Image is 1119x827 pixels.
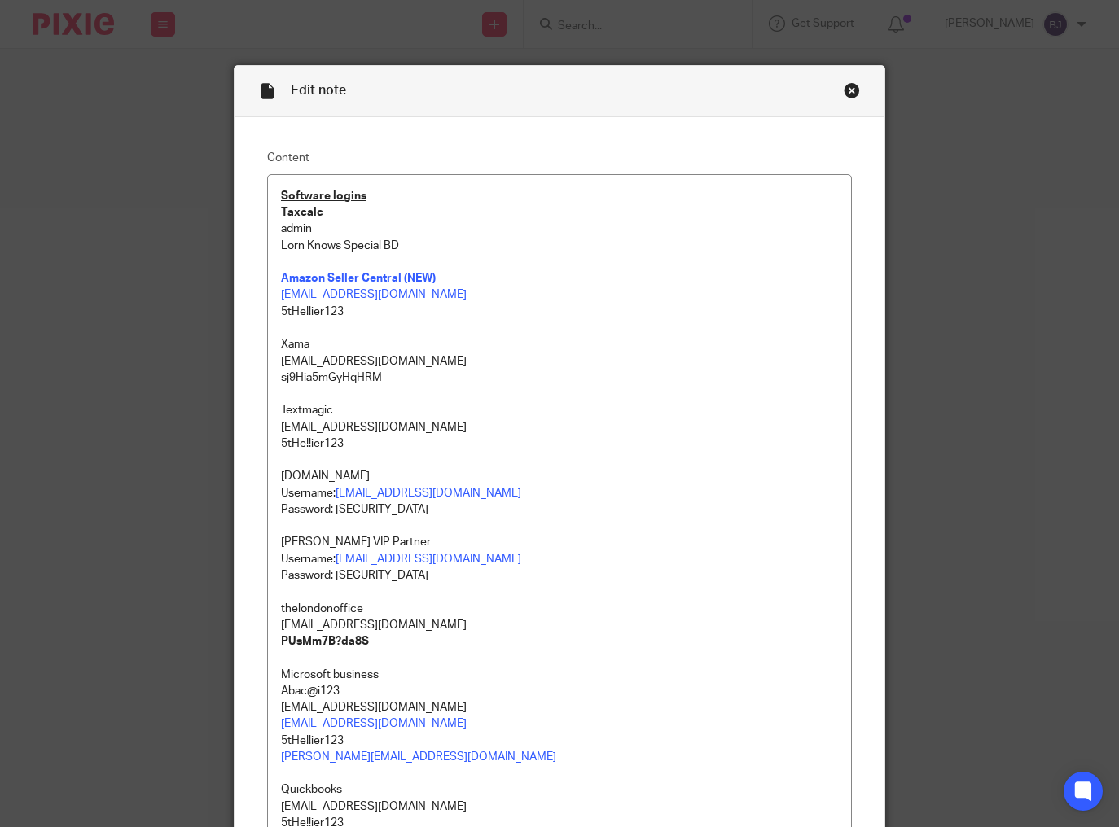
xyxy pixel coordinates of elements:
[281,551,838,567] p: Username:
[281,468,838,484] p: [DOMAIN_NAME]
[291,84,346,97] span: Edit note
[281,751,556,763] a: [PERSON_NAME][EMAIL_ADDRESS][DOMAIN_NAME]
[281,304,838,320] p: 5tHe!!ier123
[281,733,838,749] p: 5tHe!!ier123
[281,273,436,284] a: Amazon Seller Central (NEW)
[281,402,838,418] p: Textmagic
[281,781,838,798] p: Quickbooks
[281,336,838,352] p: Xama
[281,667,838,683] p: Microsoft business
[281,617,838,633] p: [EMAIL_ADDRESS][DOMAIN_NAME]
[267,150,852,166] label: Content
[281,485,838,501] p: Username:
[281,435,838,452] p: 5tHe!!ier123
[281,419,838,435] p: [EMAIL_ADDRESS][DOMAIN_NAME]
[281,221,838,237] p: admin
[281,238,838,287] p: Lorn Knows Special BD
[281,289,467,300] a: [EMAIL_ADDRESS][DOMAIN_NAME]
[281,353,838,370] p: [EMAIL_ADDRESS][DOMAIN_NAME]
[281,534,838,550] p: [PERSON_NAME] VIP Partner
[281,601,838,617] p: thelondonoffice
[281,699,838,715] p: [EMAIL_ADDRESS][DOMAIN_NAME]
[281,501,838,518] p: Password: [SECURITY_DATA]
[281,567,838,584] p: Password: [SECURITY_DATA]
[281,190,366,218] u: Software logins Taxcalc
[281,799,838,815] p: [EMAIL_ADDRESS][DOMAIN_NAME]
[281,683,838,699] p: Abac@i123
[281,636,369,647] strong: PUsMm7B?da8S
[336,488,521,499] a: [EMAIL_ADDRESS][DOMAIN_NAME]
[281,370,838,386] p: sj9Hia5mGyHqHRM
[844,82,860,98] div: Close this dialog window
[336,554,521,565] a: [EMAIL_ADDRESS][DOMAIN_NAME]
[281,718,467,729] a: [EMAIL_ADDRESS][DOMAIN_NAME]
